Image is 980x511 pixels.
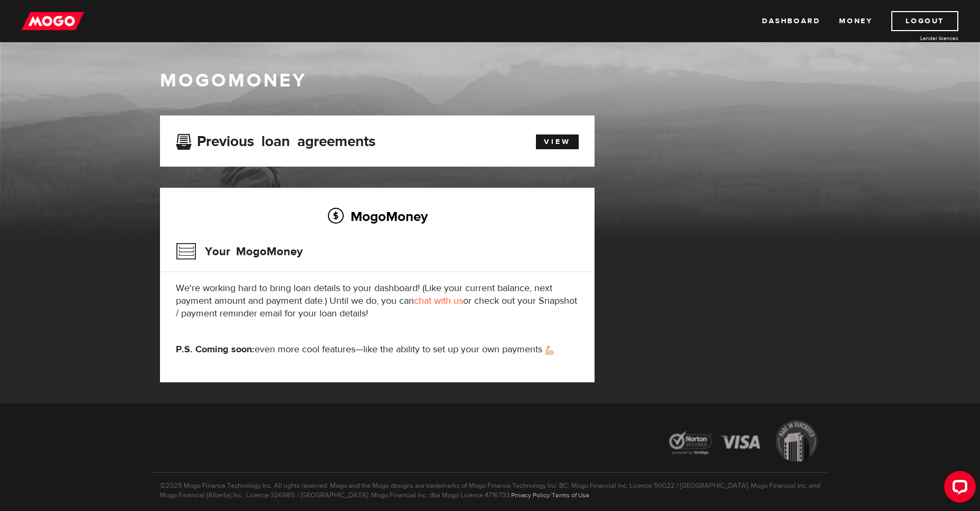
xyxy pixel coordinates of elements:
h2: MogoMoney [176,205,579,227]
h3: Your MogoMoney [176,238,303,265]
img: legal-icons-92a2ffecb4d32d839781d1b4e4802d7b.png [659,412,828,472]
a: Money [839,11,872,31]
a: chat with us [414,295,463,307]
img: mogo_logo-11ee424be714fa7cbb0f0f49df9e16ec.png [22,11,84,31]
p: ©2025 Mogo Finance Technology Inc. All rights reserved. Mogo and the Mogo designs are trademarks ... [152,472,828,500]
a: View [536,134,579,149]
p: We're working hard to bring loan details to your dashboard! (Like your current balance, next paym... [176,282,579,320]
img: strong arm emoji [545,346,554,355]
a: Privacy Policy [511,491,550,499]
a: Lender licences [879,34,958,42]
a: Logout [891,11,958,31]
iframe: LiveChat chat widget [936,467,980,511]
p: even more cool features—like the ability to set up your own payments [176,343,579,356]
h1: MogoMoney [160,70,820,92]
strong: P.S. Coming soon: [176,343,255,355]
a: Dashboard [762,11,820,31]
a: Terms of Use [552,491,589,499]
h3: Previous loan agreements [176,133,375,147]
